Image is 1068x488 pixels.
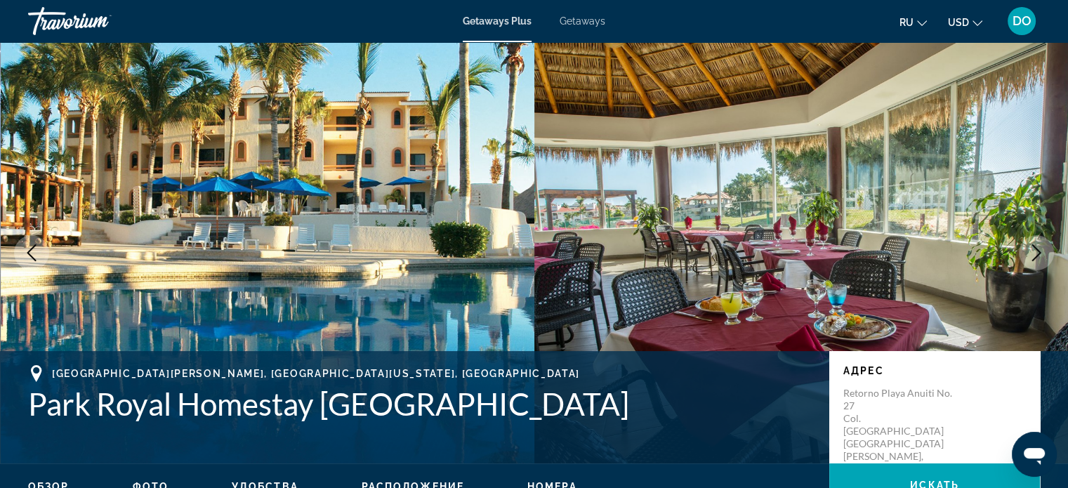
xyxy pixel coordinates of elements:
button: Change currency [948,12,982,32]
span: DO [1013,14,1031,28]
a: Travorium [28,3,169,39]
span: ru [899,17,914,28]
button: Change language [899,12,927,32]
h1: Park Royal Homestay [GEOGRAPHIC_DATA] [28,385,815,422]
button: User Menu [1003,6,1040,36]
button: Previous image [14,235,49,270]
span: [GEOGRAPHIC_DATA][PERSON_NAME], [GEOGRAPHIC_DATA][US_STATE], [GEOGRAPHIC_DATA] [52,368,580,379]
a: Getaways [560,15,605,27]
iframe: Кнопка для запуску вікна повідомлень [1012,432,1057,477]
p: Адрес [843,365,1026,376]
span: USD [948,17,969,28]
button: Next image [1019,235,1054,270]
a: Getaways Plus [463,15,532,27]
